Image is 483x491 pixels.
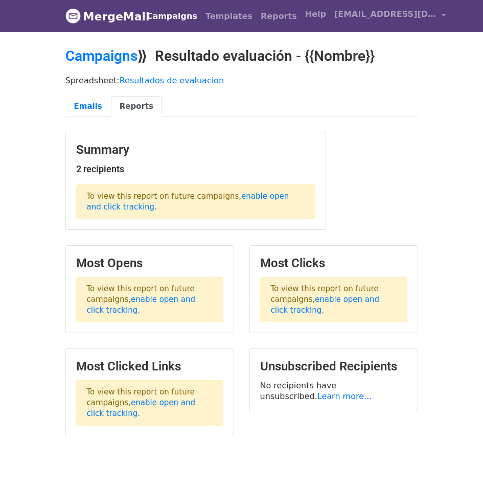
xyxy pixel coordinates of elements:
a: enable open and click tracking [271,295,380,315]
span: [EMAIL_ADDRESS][DOMAIN_NAME] [334,8,436,20]
a: Help [301,4,330,25]
p: To view this report on future campaigns, . [76,277,223,322]
h5: 2 recipients [76,163,315,175]
a: MergeMail [65,6,134,27]
p: To view this report on future campaigns, . [76,184,315,219]
h3: Unsubscribed Recipients [260,359,407,374]
a: Learn more... [317,391,372,401]
p: No recipients have unsubscribed. [260,380,407,402]
a: enable open and click tracking [87,398,196,418]
h3: Most Clicks [260,256,407,271]
a: Campaigns [65,48,137,64]
a: Resultados de evaluacion [120,76,224,85]
h3: Most Clicked Links [76,359,223,374]
a: Emails [65,96,111,117]
h3: Most Opens [76,256,223,271]
a: enable open and click tracking [87,295,196,315]
p: Spreadsheet: [65,75,418,86]
a: Templates [201,6,257,27]
h3: Summary [76,143,315,157]
img: MergeMail logo [65,8,81,24]
h2: ⟫ Resultado evaluación - {{Nombre}} [65,48,418,65]
p: To view this report on future campaigns, . [76,380,223,426]
a: [EMAIL_ADDRESS][DOMAIN_NAME] [330,4,450,28]
a: Reports [257,6,301,27]
a: Campaigns [143,6,201,27]
p: To view this report on future campaigns, . [260,277,407,322]
a: Reports [111,96,162,117]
